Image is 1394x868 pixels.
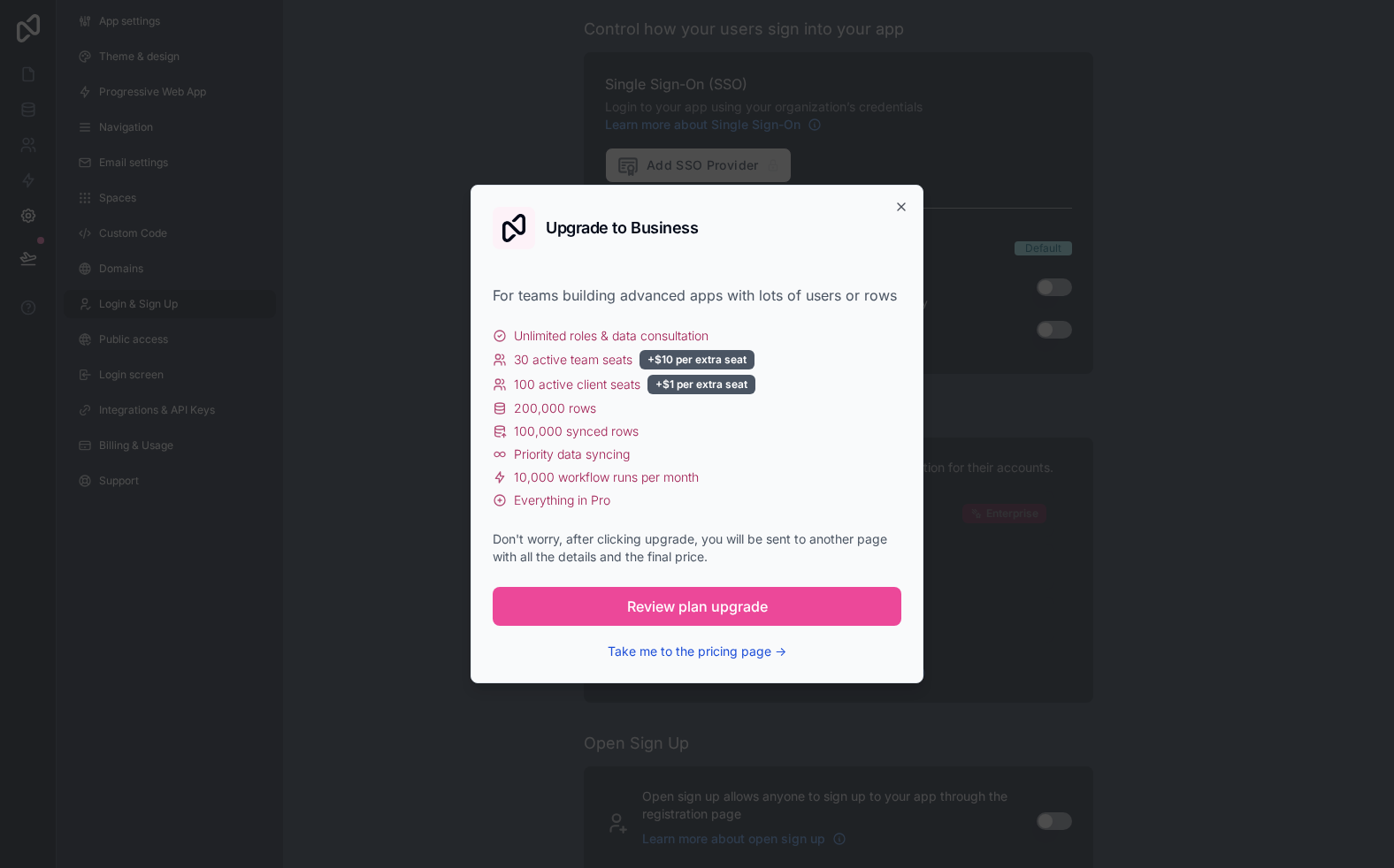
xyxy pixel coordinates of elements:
[514,351,632,369] span: 30 active team seats
[514,400,596,417] span: 200,000 rows
[546,220,698,236] h2: Upgrade to Business
[493,587,901,626] button: Review plan upgrade
[514,491,610,509] span: Everything in Pro
[514,327,708,345] span: Unlimited roles & data consultation
[514,376,640,393] span: 100 active client seats
[627,596,768,617] span: Review plan upgrade
[514,468,699,486] span: 10,000 workflow runs per month
[514,423,639,440] span: 100,000 synced rows
[493,530,901,566] div: Don't worry, after clicking upgrade, you will be sent to another page with all the details and th...
[647,375,755,394] div: +$1 per extra seat
[514,445,630,463] span: Priority data syncing
[608,643,786,660] button: Take me to the pricing page →
[640,350,754,369] div: +$10 per extra seat
[493,285,901,306] div: For teams building advanced apps with lots of users or rows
